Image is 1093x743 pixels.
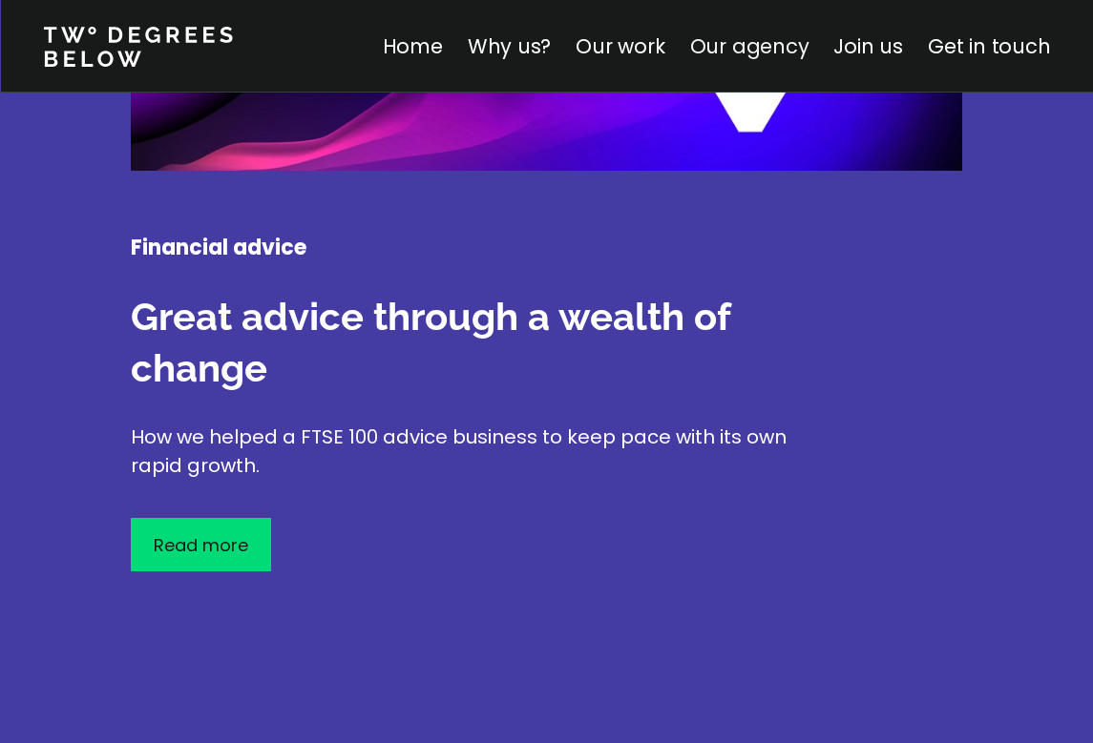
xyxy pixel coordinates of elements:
[131,234,799,262] h4: Financial advice
[576,32,664,60] a: Our work
[131,291,799,394] h3: Great advice through a wealth of change
[382,32,442,60] a: Home
[689,32,809,60] a: Our agency
[131,423,799,480] p: How we helped a FTSE 100 advice business to keep pace with its own rapid growth.
[833,32,903,60] a: Join us
[154,532,248,558] p: Read more
[928,32,1050,60] a: Get in touch
[467,32,551,60] a: Why us?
